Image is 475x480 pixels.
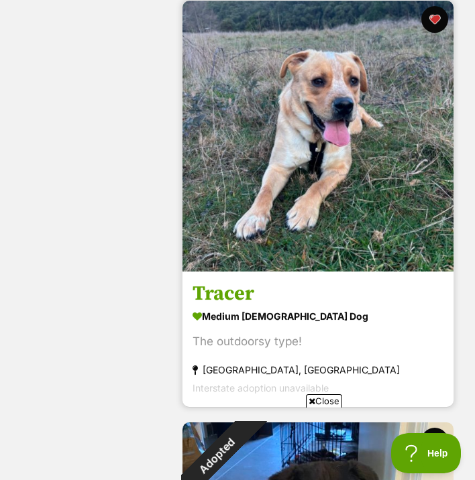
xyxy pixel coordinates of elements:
span: Close [306,394,342,408]
div: medium [DEMOGRAPHIC_DATA] Dog [193,306,443,326]
div: The outdoorsy type! [193,333,443,351]
button: favourite [421,6,448,33]
a: Tracer medium [DEMOGRAPHIC_DATA] Dog The outdoorsy type! [GEOGRAPHIC_DATA], [GEOGRAPHIC_DATA] Int... [182,271,454,407]
h3: Tracer [193,281,443,306]
span: Interstate adoption unavailable [193,382,329,394]
img: Tracer [182,1,454,272]
iframe: Help Scout Beacon - Open [391,433,462,473]
div: [GEOGRAPHIC_DATA], [GEOGRAPHIC_DATA] [193,361,443,379]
